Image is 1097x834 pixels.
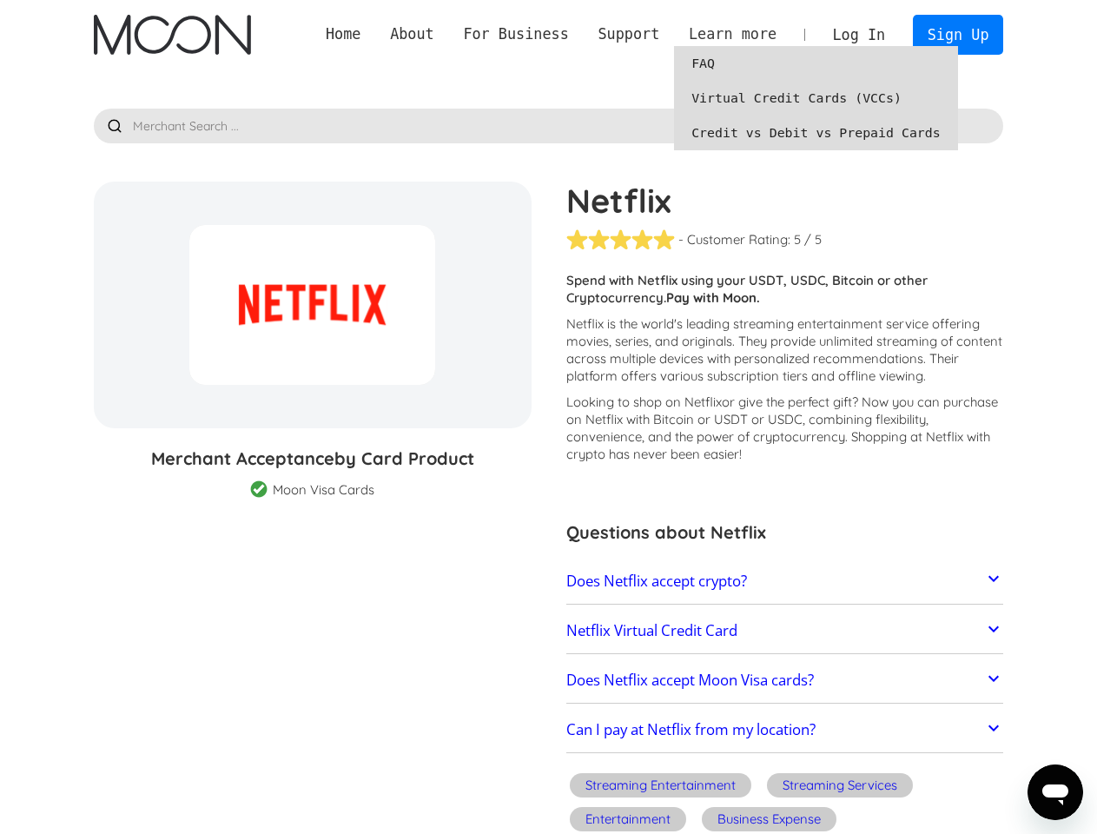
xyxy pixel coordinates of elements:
a: Virtual Credit Cards (VCCs) [674,81,958,116]
a: Does Netflix accept crypto? [566,563,1004,599]
h2: Does Netflix accept crypto? [566,573,747,590]
div: / 5 [804,231,822,248]
p: Spend with Netflix using your USDT, USDC, Bitcoin or other Cryptocurrency. [566,272,1004,307]
div: Business Expense [717,811,821,828]
div: Streaming Entertainment [585,777,736,794]
input: Merchant Search ... [94,109,1004,143]
iframe: Button to launch messaging window [1028,764,1083,820]
div: 5 [794,231,801,248]
h3: Questions about Netflix [566,520,1004,546]
a: Netflix Virtual Credit Card [566,612,1004,649]
h2: Can I pay at Netflix from my location? [566,721,816,738]
div: Learn more [689,23,776,45]
a: Streaming Services [763,771,916,804]
nav: Learn more [674,46,958,150]
a: FAQ [674,46,958,81]
h3: Merchant Acceptance [94,446,532,472]
p: Looking to shop on Netflix ? Now you can purchase on Netflix with Bitcoin or USDT or USDC, combin... [566,394,1004,463]
img: Moon Logo [94,15,251,55]
a: Log In [818,16,900,54]
div: Streaming Services [783,777,897,794]
div: For Business [449,23,584,45]
h2: Does Netflix accept Moon Visa cards? [566,672,814,689]
div: - Customer Rating: [678,231,790,248]
div: Support [598,23,659,45]
div: For Business [463,23,568,45]
div: Moon Visa Cards [273,481,374,499]
a: Credit vs Debit vs Prepaid Cards [674,116,958,150]
div: Entertainment [585,811,671,828]
div: About [375,23,448,45]
a: home [94,15,251,55]
strong: Pay with Moon. [666,289,760,306]
span: by Card Product [334,447,474,469]
a: Home [311,23,375,45]
div: Support [584,23,674,45]
span: or give the perfect gift [722,394,852,410]
a: Can I pay at Netflix from my location? [566,712,1004,749]
h1: Netflix [566,182,1004,220]
div: About [390,23,434,45]
a: Streaming Entertainment [566,771,755,804]
a: Does Netflix accept Moon Visa cards? [566,662,1004,698]
a: Sign Up [913,15,1003,54]
div: Learn more [674,23,791,45]
p: Netflix is the world's leading streaming entertainment service offering movies, series, and origi... [566,315,1004,385]
h2: Netflix Virtual Credit Card [566,622,737,639]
